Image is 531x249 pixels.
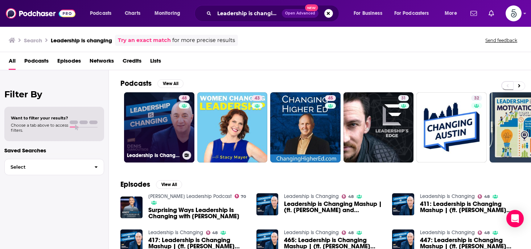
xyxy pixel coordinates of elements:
[85,8,121,19] button: open menu
[120,197,143,219] img: Surprising Ways Leadership Is Changing with Clay Scroggins
[342,231,354,235] a: 48
[120,180,182,189] a: EpisodesView All
[182,95,187,102] span: 48
[156,180,182,189] button: View All
[206,231,218,235] a: 48
[354,8,382,18] span: For Business
[149,8,190,19] button: open menu
[57,55,81,70] a: Episodes
[120,79,184,88] a: PodcastsView All
[484,231,490,235] span: 48
[5,165,88,169] span: Select
[398,95,409,101] a: 31
[155,8,180,18] span: Monitoring
[284,201,383,213] span: Leadership is Changing Mashup | (ft. [PERSON_NAME] and [PERSON_NAME])
[214,8,282,19] input: Search podcasts, credits, & more...
[252,95,263,101] a: 43
[148,229,203,236] a: Leadership Is Changing
[440,8,466,19] button: open menu
[120,180,150,189] h2: Episodes
[390,8,440,19] button: open menu
[420,201,519,213] span: 411: Leadership is Changing Mashup | (ft. [PERSON_NAME] and [PERSON_NAME][MEDICAL_DATA])
[348,195,354,198] span: 48
[90,55,114,70] a: Networks
[157,79,184,88] button: View All
[420,229,475,236] a: Leadership Is Changing
[284,201,383,213] a: Leadership is Changing Mashup | (ft. Andrew Cordle and Chris Rollins)
[484,195,490,198] span: 48
[148,193,232,199] a: Andy Stanley Leadership Podcast
[255,95,260,102] span: 43
[24,55,49,70] a: Podcasts
[478,231,490,235] a: 48
[349,8,391,19] button: open menu
[150,55,161,70] a: Lists
[4,159,104,175] button: Select
[90,8,111,18] span: Podcasts
[506,5,522,21] button: Show profile menu
[235,194,246,198] a: 70
[118,36,171,45] a: Try an exact match
[127,152,180,159] h3: Leadership Is Changing
[486,7,497,20] a: Show notifications dropdown
[9,55,16,70] a: All
[284,229,339,236] a: Leadership Is Changing
[282,9,318,18] button: Open AdvancedNew
[420,201,519,213] a: 411: Leadership is Changing Mashup | (ft. David Cummings and Ajay Bal)
[401,95,406,102] span: 31
[471,95,482,101] a: 32
[506,5,522,21] span: Logged in as Spiral5-G2
[348,231,354,235] span: 48
[120,79,152,88] h2: Podcasts
[392,193,414,215] img: 411: Leadership is Changing Mashup | (ft. David Cummings and Ajay Bal)
[256,193,279,215] img: Leadership is Changing Mashup | (ft. Andrew Cordle and Chris Rollins)
[445,8,457,18] span: More
[416,92,487,163] a: 32
[343,92,414,163] a: 31
[506,210,524,227] div: Open Intercom Messenger
[148,207,248,219] span: Surprising Ways Leadership Is Changing with [PERSON_NAME]
[172,36,235,45] span: for more precise results
[328,95,333,102] span: 45
[420,193,475,199] a: Leadership Is Changing
[468,7,480,20] a: Show notifications dropdown
[270,92,341,163] a: 45
[506,5,522,21] img: User Profile
[11,123,68,133] span: Choose a tab above to access filters.
[51,37,112,44] h3: Leadership is changing
[24,37,42,44] h3: Search
[120,8,145,19] a: Charts
[478,194,490,199] a: 48
[201,5,346,22] div: Search podcasts, credits, & more...
[4,89,104,100] h2: Filter By
[342,194,354,199] a: 48
[123,55,141,70] a: Credits
[212,231,218,235] span: 48
[483,37,519,43] button: Send feedback
[284,193,339,199] a: Leadership Is Changing
[11,115,68,121] span: Want to filter your results?
[179,95,190,101] a: 48
[6,7,75,20] img: Podchaser - Follow, Share and Rate Podcasts
[148,207,248,219] a: Surprising Ways Leadership Is Changing with Clay Scroggins
[4,147,104,154] p: Saved Searches
[325,95,336,101] a: 45
[394,8,429,18] span: For Podcasters
[241,195,246,198] span: 70
[197,92,268,163] a: 43
[125,8,140,18] span: Charts
[305,4,318,11] span: New
[285,12,315,15] span: Open Advanced
[474,95,479,102] span: 32
[124,92,194,163] a: 48Leadership Is Changing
